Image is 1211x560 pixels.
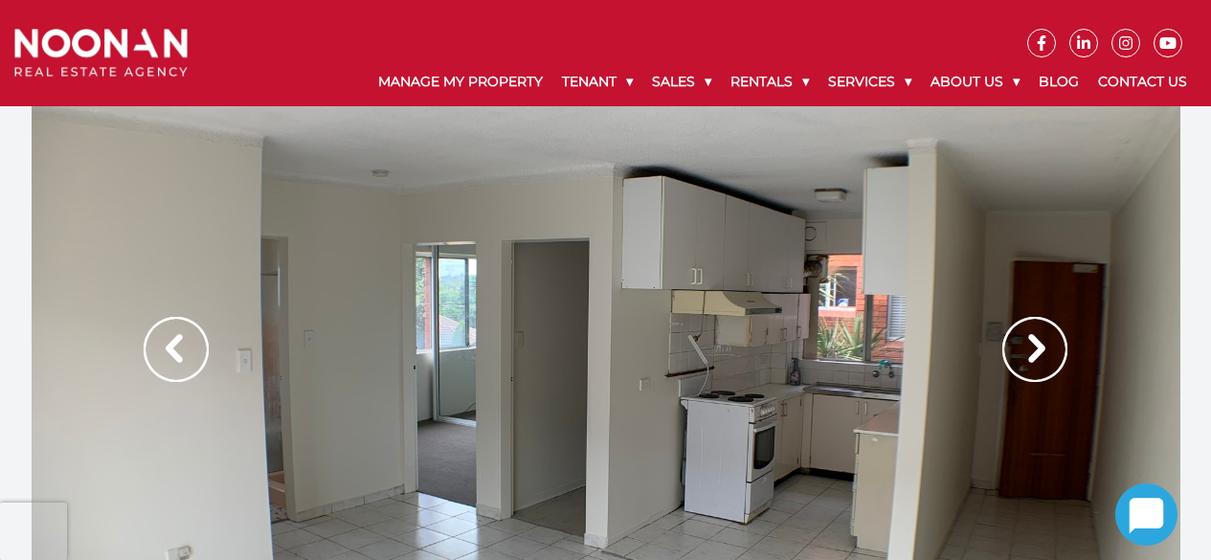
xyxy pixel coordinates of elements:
[1029,57,1088,106] a: Blog
[1002,317,1067,382] img: Arrow slider
[921,57,1029,106] a: About Us
[144,317,209,382] img: Arrow slider
[819,57,921,106] a: Services
[721,57,819,106] a: Rentals
[642,57,721,106] a: Sales
[14,29,188,77] img: Noonan Real Estate Agency
[369,57,552,106] a: Manage My Property
[1088,57,1197,106] a: Contact Us
[552,57,642,106] a: Tenant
